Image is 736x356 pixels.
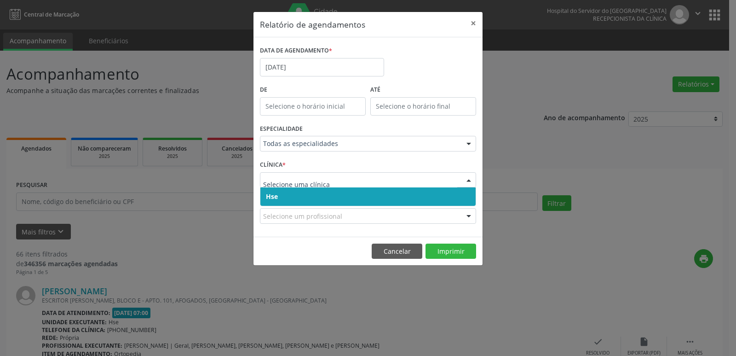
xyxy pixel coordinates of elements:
input: Selecione uma data ou intervalo [260,58,384,76]
button: Imprimir [425,244,476,259]
button: Close [464,12,483,35]
h5: Relatório de agendamentos [260,18,365,30]
label: ATÉ [370,83,476,97]
span: Todas as especialidades [263,139,457,148]
input: Selecione o horário final [370,97,476,116]
label: CLÍNICA [260,158,286,172]
label: De [260,83,366,97]
label: DATA DE AGENDAMENTO [260,44,332,58]
span: Selecione um profissional [263,211,342,221]
button: Cancelar [372,244,422,259]
input: Selecione o horário inicial [260,97,366,116]
span: Hse [266,192,278,201]
label: ESPECIALIDADE [260,122,303,136]
input: Selecione uma clínica [263,175,457,194]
